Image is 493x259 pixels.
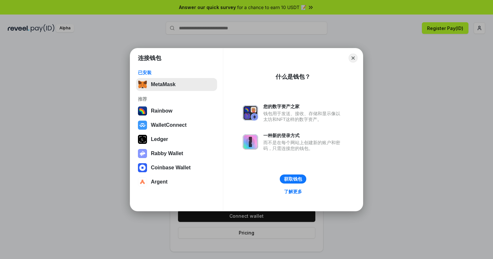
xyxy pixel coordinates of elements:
a: 了解更多 [280,187,306,196]
div: 钱包用于发送、接收、存储和显示像以太坊和NFT这样的数字资产。 [263,111,343,122]
div: 什么是钱包？ [276,73,310,81]
div: Ledger [151,136,168,142]
button: 获取钱包 [280,174,306,184]
img: svg+xml,%3Csvg%20xmlns%3D%22http%3A%2F%2Fwww.w3.org%2F2000%2Fsvg%22%20width%3D%2228%22%20height%3... [138,135,147,144]
img: svg+xml,%3Csvg%20xmlns%3D%22http%3A%2F%2Fwww.w3.org%2F2000%2Fsvg%22%20fill%3D%22none%22%20viewBox... [243,134,258,150]
img: svg+xml,%3Csvg%20width%3D%22120%22%20height%3D%22120%22%20viewBox%3D%220%200%20120%20120%22%20fil... [138,106,147,115]
div: 推荐 [138,96,215,102]
div: Coinbase Wallet [151,165,191,171]
img: svg+xml,%3Csvg%20xmlns%3D%22http%3A%2F%2Fwww.w3.org%2F2000%2Fsvg%22%20fill%3D%22none%22%20viewBox... [138,149,147,158]
img: svg+xml,%3Csvg%20width%3D%2228%22%20height%3D%2228%22%20viewBox%3D%220%200%2028%2028%22%20fill%3D... [138,121,147,130]
img: svg+xml,%3Csvg%20fill%3D%22none%22%20height%3D%2233%22%20viewBox%3D%220%200%2035%2033%22%20width%... [138,80,147,89]
button: Rainbow [136,105,217,117]
div: 了解更多 [284,189,302,194]
div: MetaMask [151,82,175,87]
div: 获取钱包 [284,176,302,182]
button: MetaMask [136,78,217,91]
div: Argent [151,179,168,185]
div: Rainbow [151,108,173,114]
img: svg+xml,%3Csvg%20xmlns%3D%22http%3A%2F%2Fwww.w3.org%2F2000%2Fsvg%22%20fill%3D%22none%22%20viewBox... [243,105,258,121]
div: WalletConnect [151,122,187,128]
div: Rabby Wallet [151,151,183,156]
div: 您的数字资产之家 [263,104,343,109]
button: Coinbase Wallet [136,161,217,174]
img: svg+xml,%3Csvg%20width%3D%2228%22%20height%3D%2228%22%20viewBox%3D%220%200%2028%2028%22%20fill%3D... [138,177,147,186]
button: Argent [136,175,217,188]
button: WalletConnect [136,119,217,132]
button: Ledger [136,133,217,146]
div: 而不是在每个网站上创建新的账户和密码，只需连接您的钱包。 [263,140,343,151]
button: Close [349,54,358,63]
button: Rabby Wallet [136,147,217,160]
div: 一种新的登录方式 [263,133,343,138]
img: svg+xml,%3Csvg%20width%3D%2228%22%20height%3D%2228%22%20viewBox%3D%220%200%2028%2028%22%20fill%3D... [138,163,147,172]
h1: 连接钱包 [138,54,161,62]
div: 已安装 [138,70,215,75]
